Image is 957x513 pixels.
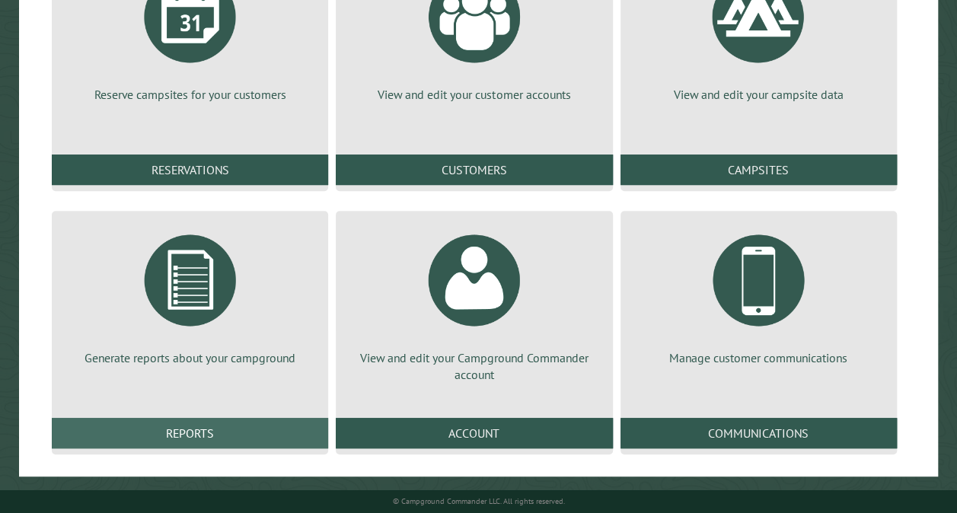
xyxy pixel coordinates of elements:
[354,349,594,384] p: View and edit your Campground Commander account
[639,223,879,366] a: Manage customer communications
[620,155,897,185] a: Campsites
[70,86,310,103] p: Reserve campsites for your customers
[70,349,310,366] p: Generate reports about your campground
[393,496,565,506] small: © Campground Commander LLC. All rights reserved.
[639,86,879,103] p: View and edit your campsite data
[354,86,594,103] p: View and edit your customer accounts
[52,155,328,185] a: Reservations
[70,223,310,366] a: Generate reports about your campground
[336,155,612,185] a: Customers
[354,223,594,384] a: View and edit your Campground Commander account
[620,418,897,448] a: Communications
[639,349,879,366] p: Manage customer communications
[52,418,328,448] a: Reports
[336,418,612,448] a: Account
